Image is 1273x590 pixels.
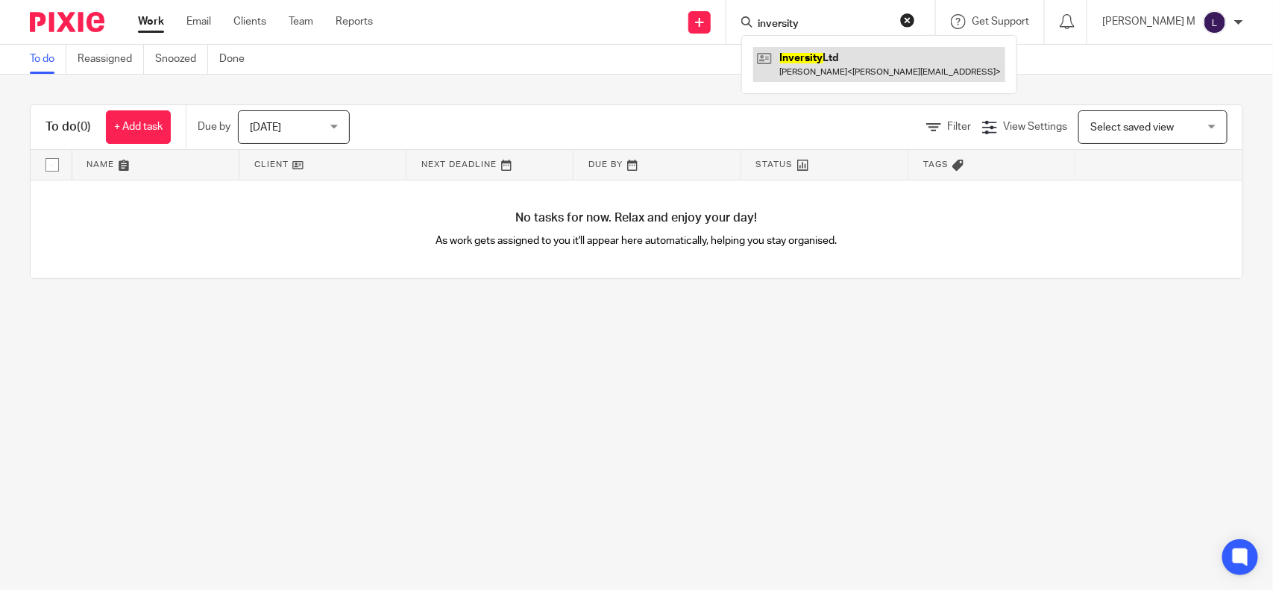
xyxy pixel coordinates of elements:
p: As work gets assigned to you it'll appear here automatically, helping you stay organised. [333,233,940,248]
a: Email [186,14,211,29]
a: Team [289,14,313,29]
a: Reports [336,14,373,29]
span: View Settings [1003,122,1067,132]
a: To do [30,45,66,74]
a: Reassigned [78,45,144,74]
input: Search [756,18,890,31]
h4: No tasks for now. Relax and enjoy your day! [31,210,1242,226]
img: svg%3E [1203,10,1227,34]
a: Snoozed [155,45,208,74]
a: Done [219,45,256,74]
p: Due by [198,119,230,134]
span: Filter [947,122,971,132]
button: Clear [900,13,915,28]
span: Select saved view [1090,122,1174,133]
h1: To do [45,119,91,135]
a: Work [138,14,164,29]
span: [DATE] [250,122,281,133]
a: + Add task [106,110,171,144]
span: Get Support [972,16,1029,27]
span: Tags [923,160,949,169]
img: Pixie [30,12,104,32]
p: [PERSON_NAME] M [1102,14,1195,29]
span: (0) [77,121,91,133]
a: Clients [233,14,266,29]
